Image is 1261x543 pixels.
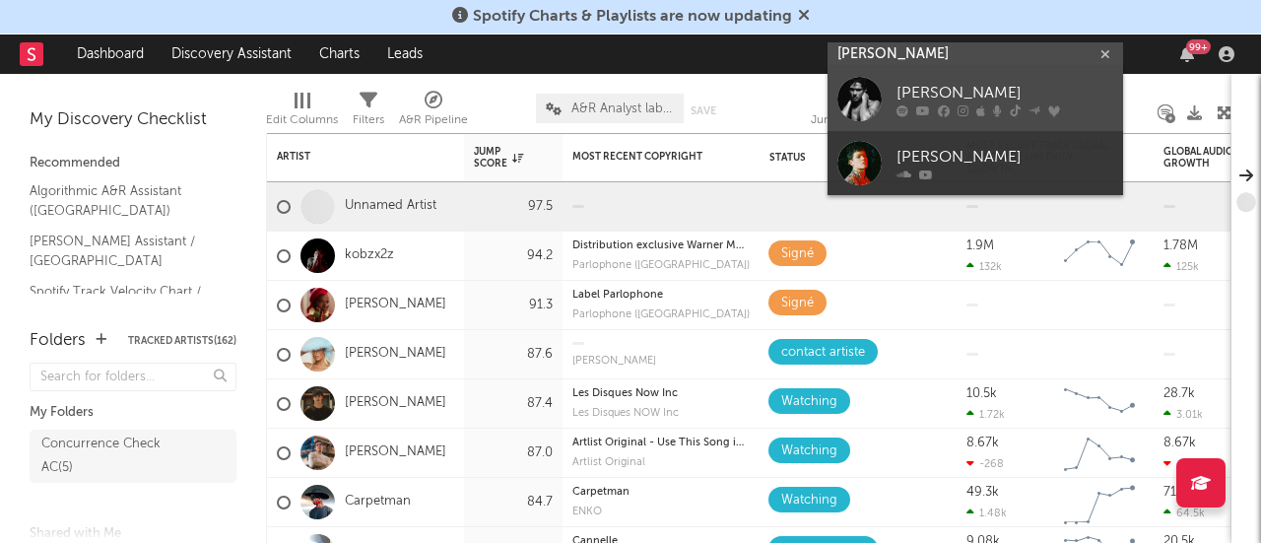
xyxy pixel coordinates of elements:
button: Tracked Artists(162) [128,336,236,346]
div: 1.72k [966,408,1005,421]
div: 132k [966,260,1002,273]
a: [PERSON_NAME] [345,346,446,363]
div: label: Artlist Original [572,457,750,468]
div: label: Parlophone (France) [572,309,750,320]
div: Distribution exclusive Warner Music [GEOGRAPHIC_DATA] [572,240,750,251]
div: copyright: Distribution exclusive Warner Music France [572,240,750,251]
div: Jump Score [474,146,523,170]
div: 3.01k [1163,408,1203,421]
div: [PERSON_NAME] [572,356,750,367]
div: Signé [781,292,814,315]
div: A&R Pipeline [399,84,468,141]
div: Filters [353,84,384,141]
div: 717k [1163,486,1190,499]
div: My Folders [30,401,236,425]
span: A&R Analyst labels [571,102,674,115]
div: label: SACHA [572,356,750,367]
div: copyright: [572,342,750,345]
div: label: ENKO [572,507,750,517]
div: A&R Pipeline [399,108,468,132]
a: Charts [305,34,373,74]
div: 125k [1163,260,1199,273]
div: label: Les Disques NOW Inc [572,408,750,419]
div: 1.48k [966,507,1007,519]
div: Artist [277,151,425,163]
svg: Chart title [1055,478,1144,527]
a: Algorithmic A&R Assistant ([GEOGRAPHIC_DATA]) [30,180,217,221]
div: 28.7k [1163,387,1195,400]
a: kobzx2z [345,247,394,264]
div: Recommended [30,152,236,175]
div: Label Parlophone [572,290,750,301]
div: Edit Columns [266,84,338,141]
div: Les Disques NOW Inc [572,408,750,419]
div: label: Parlophone (France) [572,260,750,271]
div: Folders [30,329,86,353]
div: Parlophone ([GEOGRAPHIC_DATA]) [572,260,750,271]
a: [PERSON_NAME] [828,131,1123,195]
div: Status [769,152,897,164]
div: copyright: Label Parlophone [572,290,750,301]
div: Artlist Original [572,457,750,468]
a: [PERSON_NAME] [345,297,446,313]
a: Unnamed Artist [345,198,436,215]
a: [PERSON_NAME] [828,67,1123,131]
div: -268 [1163,457,1201,470]
div: [PERSON_NAME] [896,82,1113,105]
div: 1.9M [966,239,994,252]
div: Jump Score [811,108,875,132]
a: Discovery Assistant [158,34,305,74]
div: Artlist Original - Use This Song in Your Video - Go to [DOMAIN_NAME] [572,438,750,448]
div: 94.2 [474,244,553,268]
div: 87.0 [474,441,553,465]
div: 49.3k [966,486,999,499]
input: Search for artists [828,42,1123,67]
div: 87.4 [474,392,553,416]
a: [PERSON_NAME] Assistant / [GEOGRAPHIC_DATA] [30,231,217,271]
div: My Discovery Checklist [30,108,236,132]
div: 84.7 [474,491,553,514]
div: Watching [781,489,837,512]
div: Edit Columns [266,108,338,132]
div: ENKO [572,507,750,517]
div: 87.6 [474,343,553,367]
div: Parlophone ([GEOGRAPHIC_DATA]) [572,309,750,320]
div: copyright: Les Disques Now Inc [572,388,750,399]
span: Dismiss [798,9,810,25]
div: copyright: Carpetman [572,487,750,498]
a: Carpetman [345,494,411,510]
a: [PERSON_NAME] [345,444,446,461]
div: Les Disques Now Inc [572,388,750,399]
button: Save [691,105,716,116]
div: -268 [966,457,1004,470]
div: Concurrence Check AC ( 5 ) [41,433,180,480]
svg: Chart title [1055,379,1144,429]
div: 91.3 [474,294,553,317]
div: Watching [781,440,837,463]
div: 64.5k [1163,507,1205,519]
div: Signé [781,242,814,266]
a: Spotify Track Velocity Chart / FR [30,281,217,321]
div: 10.5k [966,387,997,400]
div: contact artiste [781,341,865,365]
a: Dashboard [63,34,158,74]
div: 8.67k [1163,437,1196,449]
div: Jump Score [811,84,875,141]
div: 99 + [1186,39,1211,54]
div: Filters [353,108,384,132]
div: Most Recent Copyright [572,151,720,163]
div: Carpetman [572,487,750,498]
div: 1.78M [1163,239,1198,252]
a: Leads [373,34,436,74]
input: Search for folders... [30,363,236,391]
svg: Chart title [1055,232,1144,281]
div: 8.67k [966,437,999,449]
div: 97.5 [474,195,553,219]
span: Spotify Charts & Playlists are now updating [473,9,792,25]
div: copyright: Artlist Original - Use This Song in Your Video - Go to Artlist.io [572,438,750,448]
svg: Chart title [1055,429,1144,478]
button: 99+ [1180,46,1194,62]
a: [PERSON_NAME] [345,395,446,412]
a: Concurrence Check AC(5) [30,430,236,483]
div: Watching [781,390,837,414]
